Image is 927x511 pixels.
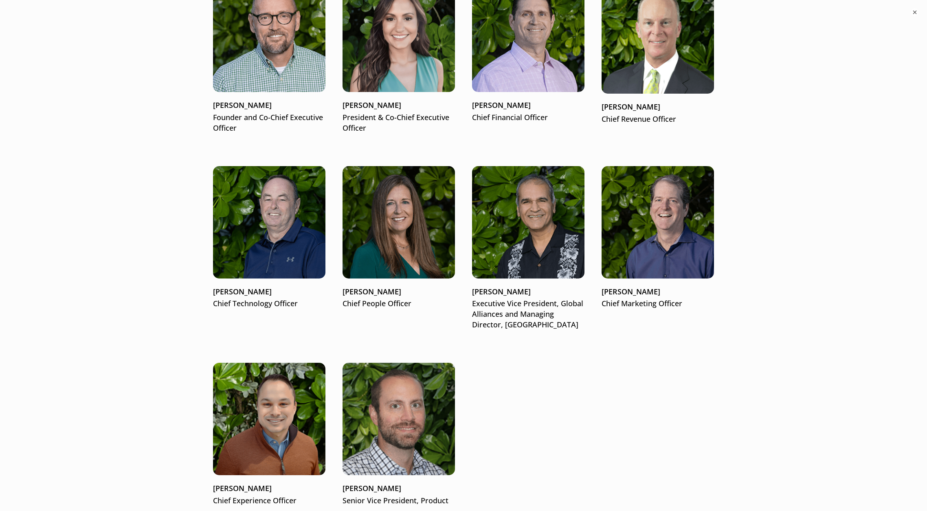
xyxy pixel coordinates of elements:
[602,298,714,309] p: Chief Marketing Officer
[472,166,584,331] a: Haresh Gangwani[PERSON_NAME]Executive Vice President, Global Alliances and Managing Director, [GE...
[472,287,584,297] p: [PERSON_NAME]
[472,112,584,123] p: Chief Financial Officer
[602,114,714,125] p: Chief Revenue Officer
[213,363,325,506] a: [PERSON_NAME]Chief Experience Officer
[343,496,455,506] p: Senior Vice President, Product
[602,166,714,279] img: Tom Russell
[343,166,455,309] a: Kim Hiler[PERSON_NAME]Chief People Officer
[213,166,325,309] a: Kevin Wilson[PERSON_NAME]Chief Technology Officer
[343,298,455,309] p: Chief People Officer
[213,100,325,111] p: [PERSON_NAME]
[213,112,325,134] p: Founder and Co-Chief Executive Officer
[602,166,714,309] a: Tom Russell[PERSON_NAME]Chief Marketing Officer
[213,298,325,309] p: Chief Technology Officer
[343,166,455,279] img: Kim Hiler
[213,287,325,297] p: [PERSON_NAME]
[343,363,455,506] a: [PERSON_NAME]Senior Vice President, Product
[213,166,325,279] img: Kevin Wilson
[343,112,455,134] p: President & Co-Chief Executive Officer
[343,483,455,494] p: [PERSON_NAME]
[602,287,714,297] p: [PERSON_NAME]
[213,496,325,506] p: Chief Experience Officer
[911,8,919,16] button: ×
[472,298,584,330] p: Executive Vice President, Global Alliances and Managing Director, [GEOGRAPHIC_DATA]
[343,287,455,297] p: [PERSON_NAME]
[213,483,325,494] p: [PERSON_NAME]
[602,102,714,112] p: [PERSON_NAME]
[472,100,584,111] p: [PERSON_NAME]
[472,166,584,279] img: Haresh Gangwani
[343,100,455,111] p: [PERSON_NAME]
